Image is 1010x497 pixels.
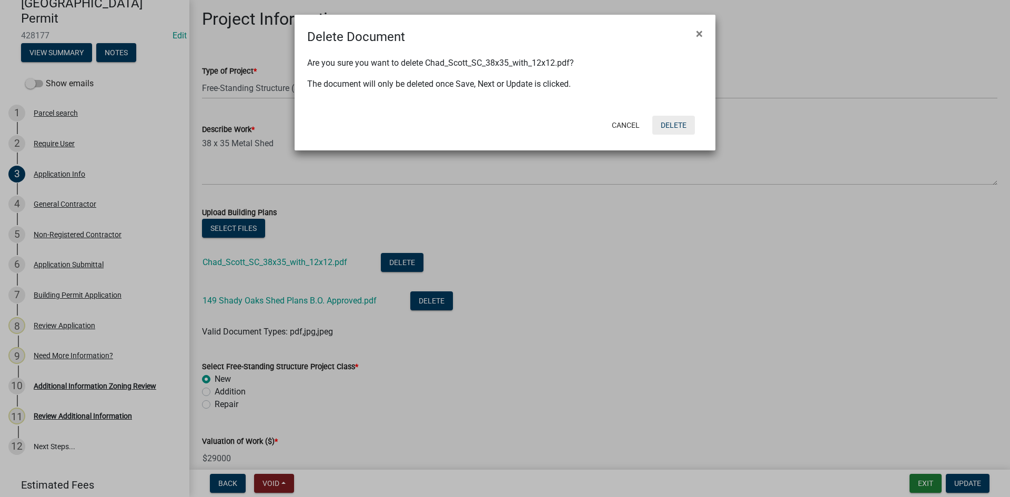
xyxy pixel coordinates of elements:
[696,26,703,41] span: ×
[307,78,703,90] p: The document will only be deleted once Save, Next or Update is clicked.
[307,57,703,69] p: Are you sure you want to delete Chad_Scott_SC_38x35_with_12x12.pdf?
[652,116,695,135] button: Delete
[307,27,405,46] h4: Delete Document
[603,116,648,135] button: Cancel
[688,19,711,48] button: Close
